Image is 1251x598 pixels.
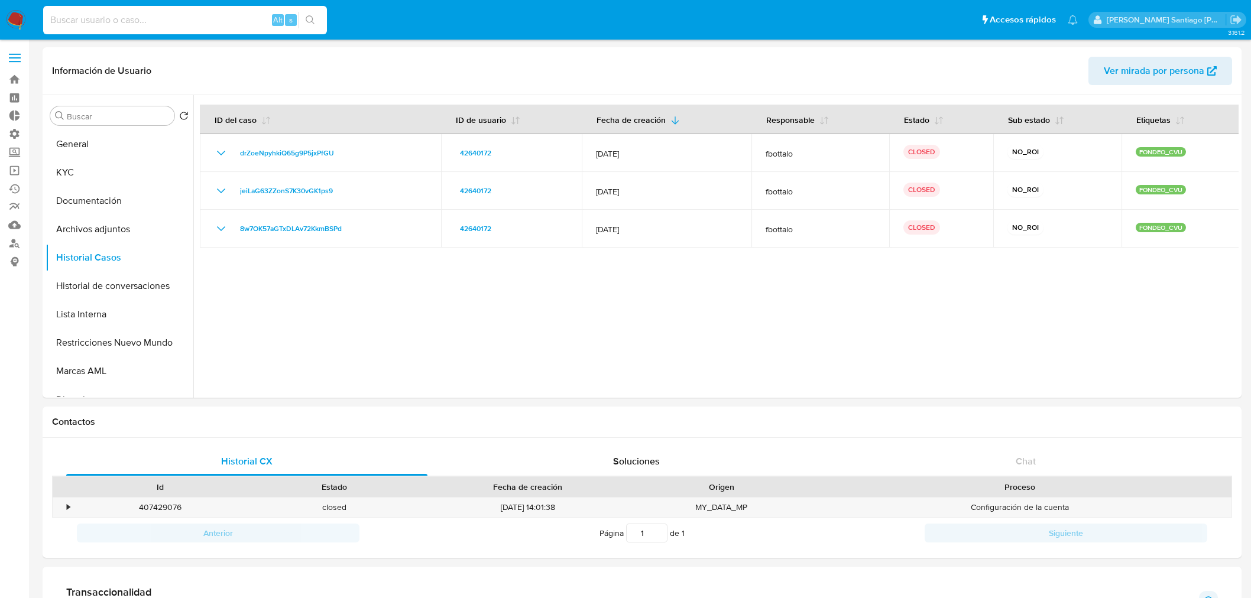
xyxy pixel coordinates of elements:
button: Historial de conversaciones [46,272,193,300]
span: Ver mirada por persona [1104,57,1204,85]
span: Historial CX [221,454,273,468]
div: [DATE] 14:01:38 [421,498,634,517]
span: 1 [682,527,685,539]
button: KYC [46,158,193,187]
button: General [46,130,193,158]
div: Id [82,481,239,493]
span: Página de [599,524,685,542]
div: MY_DATA_MP [634,498,808,517]
div: • [67,502,70,513]
button: Restricciones Nuevo Mundo [46,329,193,357]
div: Proceso [816,481,1223,493]
div: Estado [255,481,413,493]
input: Buscar usuario o caso... [43,12,327,28]
button: Ver mirada por persona [1088,57,1232,85]
button: Direcciones [46,385,193,414]
button: Siguiente [925,524,1207,542]
span: Alt [273,14,283,25]
span: s [289,14,293,25]
h1: Información de Usuario [52,65,151,77]
button: Marcas AML [46,357,193,385]
span: Chat [1016,454,1036,468]
a: Salir [1230,14,1242,26]
button: Anterior [77,524,359,542]
div: Configuración de la cuenta [808,498,1231,517]
div: closed [247,498,421,517]
a: Notificaciones [1068,15,1078,25]
input: Buscar [67,111,170,122]
div: Fecha de creación [429,481,626,493]
button: search-icon [298,12,322,28]
button: Buscar [55,111,64,121]
h1: Contactos [52,416,1232,428]
button: Archivos adjuntos [46,215,193,243]
button: Lista Interna [46,300,193,329]
button: Historial Casos [46,243,193,272]
div: 407429076 [73,498,247,517]
button: Volver al orden por defecto [179,111,189,124]
div: Origen [643,481,800,493]
button: Documentación [46,187,193,215]
span: Soluciones [613,454,660,468]
span: Accesos rápidos [990,14,1056,26]
p: roberto.munoz@mercadolibre.com [1107,14,1226,25]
